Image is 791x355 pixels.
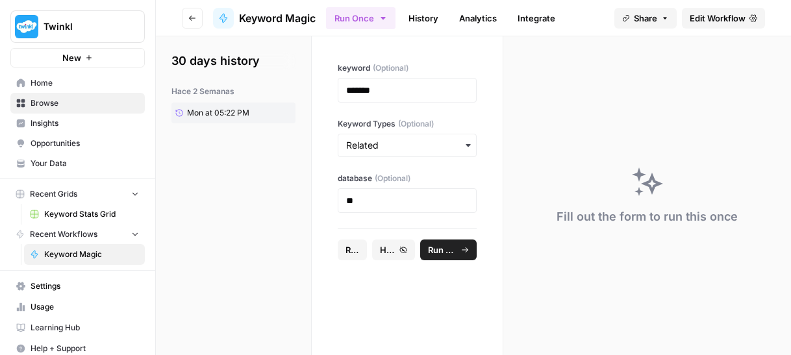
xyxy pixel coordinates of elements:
[10,10,145,43] button: Workspace: Twinkl
[44,20,122,33] span: Twinkl
[338,239,367,260] button: Reset
[10,153,145,174] a: Your Data
[15,15,38,38] img: Twinkl Logo
[428,243,458,256] span: Run Workflow
[21,34,31,44] img: website_grey.svg
[338,62,477,74] label: keyword
[326,7,395,29] button: Run Once
[30,188,77,200] span: Recent Grids
[44,208,139,220] span: Keyword Stats Grid
[31,97,139,109] span: Browse
[338,173,477,184] label: database
[31,117,139,129] span: Insights
[31,301,139,313] span: Usage
[144,77,219,85] div: Keywords by Traffic
[10,133,145,154] a: Opportunities
[682,8,765,29] a: Edit Workflow
[614,8,677,29] button: Share
[401,8,446,29] a: History
[372,239,415,260] button: History
[49,77,116,85] div: Domain Overview
[373,62,408,74] span: (Optional)
[420,239,477,260] button: Run Workflow
[10,48,145,67] button: New
[62,51,81,64] span: New
[10,297,145,317] a: Usage
[21,21,31,31] img: logo_orange.svg
[10,113,145,134] a: Insights
[171,52,295,70] h2: 30 days history
[36,21,64,31] div: v 4.0.25
[398,118,434,130] span: (Optional)
[31,77,139,89] span: Home
[239,10,316,26] span: Keyword Magic
[10,225,145,244] button: Recent Workflows
[24,244,145,265] a: Keyword Magic
[31,280,139,292] span: Settings
[129,75,140,86] img: tab_keywords_by_traffic_grey.svg
[10,73,145,93] a: Home
[10,276,145,297] a: Settings
[375,173,410,184] span: (Optional)
[171,103,268,123] a: Mon at 05:22 PM
[634,12,657,25] span: Share
[31,343,139,354] span: Help + Support
[171,86,295,97] div: hace 2 semanas
[380,243,395,256] span: History
[31,158,139,169] span: Your Data
[35,75,45,86] img: tab_domain_overview_orange.svg
[10,317,145,338] a: Learning Hub
[24,204,145,225] a: Keyword Stats Grid
[346,139,468,152] input: Related
[31,138,139,149] span: Opportunities
[345,243,359,256] span: Reset
[187,107,249,119] span: Mon at 05:22 PM
[690,12,746,25] span: Edit Workflow
[557,208,738,226] div: Fill out the form to run this once
[451,8,505,29] a: Analytics
[30,228,97,240] span: Recent Workflows
[338,118,477,130] label: Keyword Types
[31,322,139,334] span: Learning Hub
[44,249,139,260] span: Keyword Magic
[10,184,145,204] button: Recent Grids
[10,93,145,114] a: Browse
[213,8,316,29] a: Keyword Magic
[34,34,143,44] div: Domain: [DOMAIN_NAME]
[510,8,563,29] a: Integrate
